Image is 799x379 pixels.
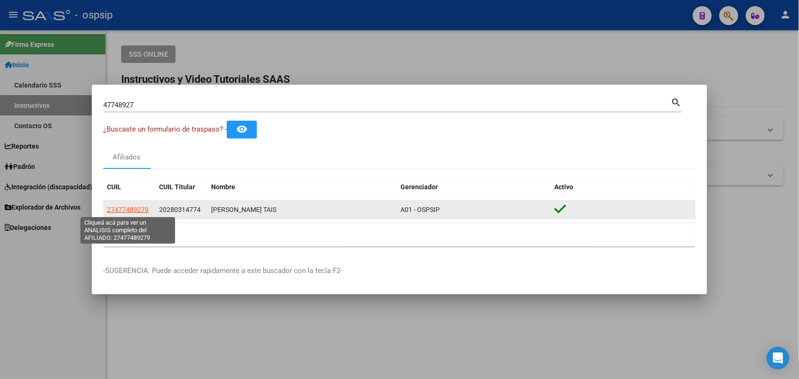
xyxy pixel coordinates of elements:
[159,183,195,191] span: CUIL Titular
[107,183,121,191] span: CUIL
[671,96,682,107] mat-icon: search
[211,204,393,215] div: [PERSON_NAME] TAIS
[103,177,155,197] datatable-header-cell: CUIL
[159,206,201,213] span: 20280314774
[767,347,790,370] div: Open Intercom Messenger
[207,177,397,197] datatable-header-cell: Nombre
[103,125,227,133] span: ¿Buscaste un formulario de traspaso? -
[555,183,574,191] span: Activo
[107,206,149,213] span: 27477489279
[103,223,696,247] div: 1 total
[113,152,141,163] div: Afiliados
[397,177,551,197] datatable-header-cell: Gerenciador
[236,123,248,135] mat-icon: remove_red_eye
[400,206,440,213] span: A01 - OSPSIP
[400,183,438,191] span: Gerenciador
[551,177,696,197] datatable-header-cell: Activo
[155,177,207,197] datatable-header-cell: CUIL Titular
[103,265,696,276] p: -SUGERENCIA: Puede acceder rapidamente a este buscador con la tecla F2-
[211,183,235,191] span: Nombre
